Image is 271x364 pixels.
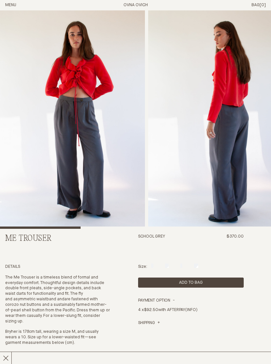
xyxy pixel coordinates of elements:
h4: Details [5,264,111,270]
span: Bag [252,3,260,7]
div: 4 x with AFTERPAY [138,304,244,321]
h3: School Grey [138,234,165,259]
span: Bryher is 178cm tall, wearing a size M, and usually wears a 10. Size up for a lower-waisted fit—s... [5,330,98,345]
label: S [151,265,153,269]
a: (INFO) [185,308,197,312]
button: Add product to cart [138,278,244,288]
label: L [180,265,182,269]
label: M [165,265,169,269]
p: Size: [138,264,147,270]
a: Shipping [138,320,160,326]
span: [0] [260,3,266,7]
span: $370.00 [226,234,244,239]
p: The Me Trouser is a timeless blend of formal and everyday comfort. Thoughtful design details incl... [5,275,111,324]
h2: Me Trouser [5,234,111,243]
button: Open Menu [5,3,16,8]
label: XL [194,265,199,269]
summary: Payment Option [138,298,175,304]
span: $92.50 [144,308,158,312]
a: Home [123,3,148,7]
